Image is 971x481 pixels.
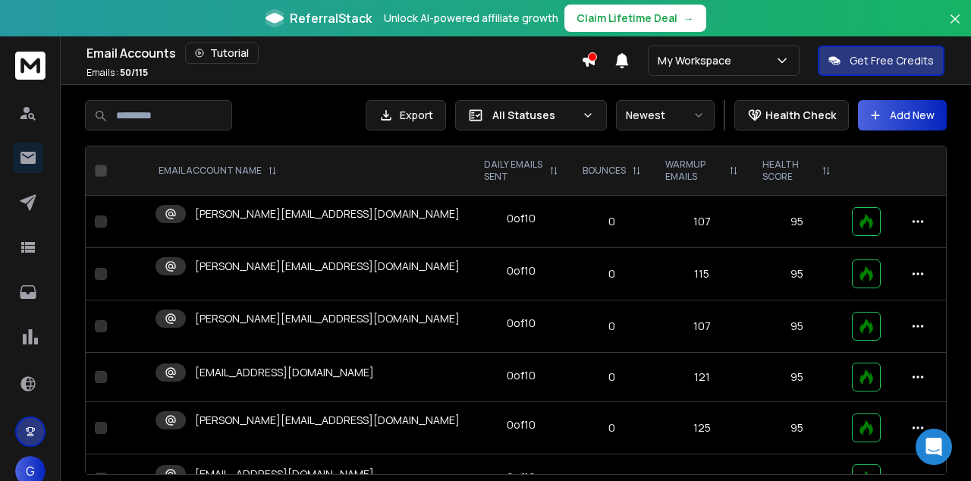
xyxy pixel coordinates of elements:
td: 95 [750,196,843,248]
div: EMAIL ACCOUNT NAME [159,165,277,177]
button: Tutorial [185,42,259,64]
button: Claim Lifetime Deal→ [564,5,706,32]
p: Unlock AI-powered affiliate growth [384,11,558,26]
p: 0 [580,369,644,385]
td: 107 [653,300,750,353]
p: [PERSON_NAME][EMAIL_ADDRESS][DOMAIN_NAME] [195,259,460,274]
p: BOUNCES [583,165,626,177]
div: Email Accounts [86,42,581,64]
td: 125 [653,402,750,454]
p: 0 [580,214,644,229]
div: 0 of 10 [507,368,536,383]
button: Add New [858,100,947,130]
td: 115 [653,248,750,300]
span: 50 / 115 [120,66,148,79]
p: HEALTH SCORE [762,159,815,183]
p: Health Check [765,108,836,123]
td: 95 [750,353,843,402]
button: Newest [616,100,715,130]
p: Get Free Credits [850,53,934,68]
button: Get Free Credits [818,46,944,76]
button: Export [366,100,446,130]
p: 0 [580,266,644,281]
p: [PERSON_NAME][EMAIL_ADDRESS][DOMAIN_NAME] [195,206,460,222]
td: 107 [653,196,750,248]
p: [PERSON_NAME][EMAIL_ADDRESS][DOMAIN_NAME] [195,311,460,326]
p: WARMUP EMAILS [665,159,723,183]
p: 0 [580,420,644,435]
p: [EMAIL_ADDRESS][DOMAIN_NAME] [195,365,374,380]
span: → [683,11,694,26]
span: ReferralStack [290,9,372,27]
td: 121 [653,353,750,402]
div: 0 of 10 [507,316,536,331]
button: Health Check [734,100,849,130]
p: My Workspace [658,53,737,68]
div: 0 of 10 [507,263,536,278]
p: DAILY EMAILS SENT [484,159,543,183]
td: 95 [750,402,843,454]
div: 0 of 10 [507,417,536,432]
div: 0 of 10 [507,211,536,226]
p: All Statuses [492,108,576,123]
p: [PERSON_NAME][EMAIL_ADDRESS][DOMAIN_NAME] [195,413,460,428]
p: 0 [580,319,644,334]
button: Close banner [945,9,965,46]
div: Open Intercom Messenger [916,429,952,465]
td: 95 [750,300,843,353]
td: 95 [750,248,843,300]
p: Emails : [86,67,148,79]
